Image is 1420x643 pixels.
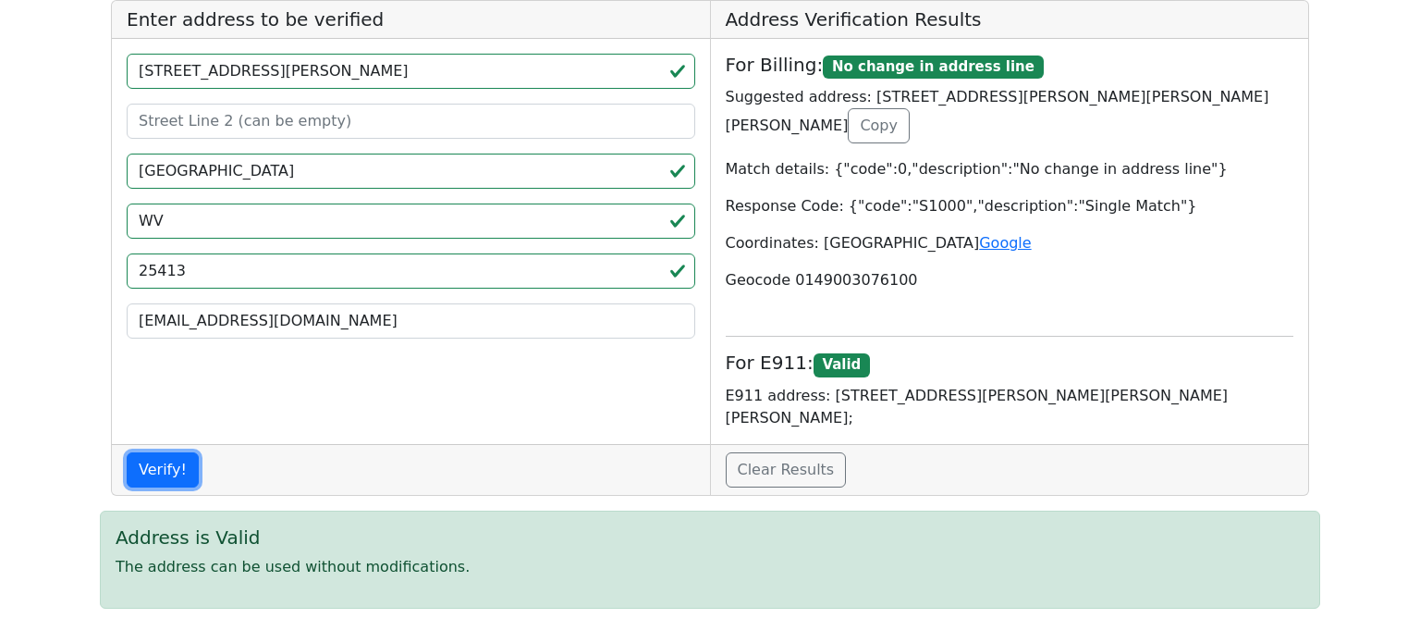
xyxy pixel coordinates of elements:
input: Your Email [127,303,695,339]
span: No change in address line [823,56,1044,80]
a: Google [979,234,1031,252]
p: Coordinates: [GEOGRAPHIC_DATA] [726,232,1294,254]
input: City [127,154,695,189]
span: Valid [814,353,870,377]
input: 2-Letter State [127,204,695,239]
button: Copy [848,108,910,143]
input: Street Line 1 [127,54,695,89]
p: E911 address: [STREET_ADDRESS][PERSON_NAME][PERSON_NAME][PERSON_NAME]; [726,385,1294,429]
p: Match details: {"code":0,"description":"No change in address line"} [726,158,1294,180]
h5: Address is Valid [116,526,1304,549]
input: ZIP code 5 or 5+4 [127,253,695,289]
h5: For Billing: [726,54,1294,79]
h5: Enter address to be verified [112,1,710,39]
h5: Address Verification Results [711,1,1309,39]
p: Suggested address: [STREET_ADDRESS][PERSON_NAME][PERSON_NAME][PERSON_NAME] [726,86,1294,143]
p: The address can be used without modifications. [116,556,1304,578]
button: Verify! [127,452,199,488]
p: Response Code: {"code":"S1000","description":"Single Match"} [726,195,1294,217]
input: Street Line 2 (can be empty) [127,104,695,139]
h5: For E911: [726,352,1294,377]
p: Geocode 0149003076100 [726,269,1294,291]
a: Clear Results [726,452,847,488]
